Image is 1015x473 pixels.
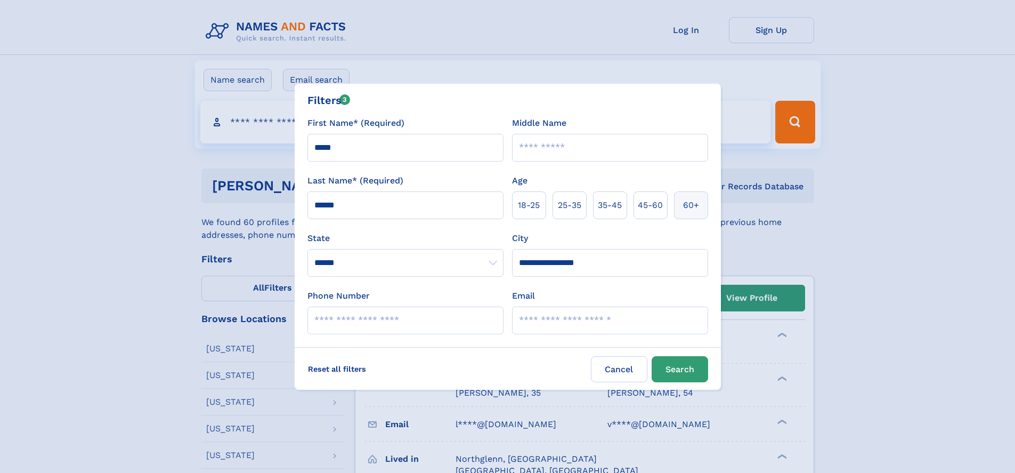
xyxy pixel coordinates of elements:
span: 35‑45 [598,199,622,212]
div: Filters [307,92,351,108]
label: City [512,232,528,245]
label: Cancel [591,356,647,382]
label: First Name* (Required) [307,117,404,130]
label: Email [512,290,535,302]
span: 60+ [683,199,699,212]
span: 25‑35 [558,199,581,212]
button: Search [652,356,708,382]
label: Last Name* (Required) [307,174,403,187]
span: 45‑60 [638,199,663,212]
label: State [307,232,504,245]
label: Age [512,174,527,187]
label: Phone Number [307,290,370,302]
label: Middle Name [512,117,566,130]
label: Reset all filters [301,356,373,382]
span: 18‑25 [518,199,540,212]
